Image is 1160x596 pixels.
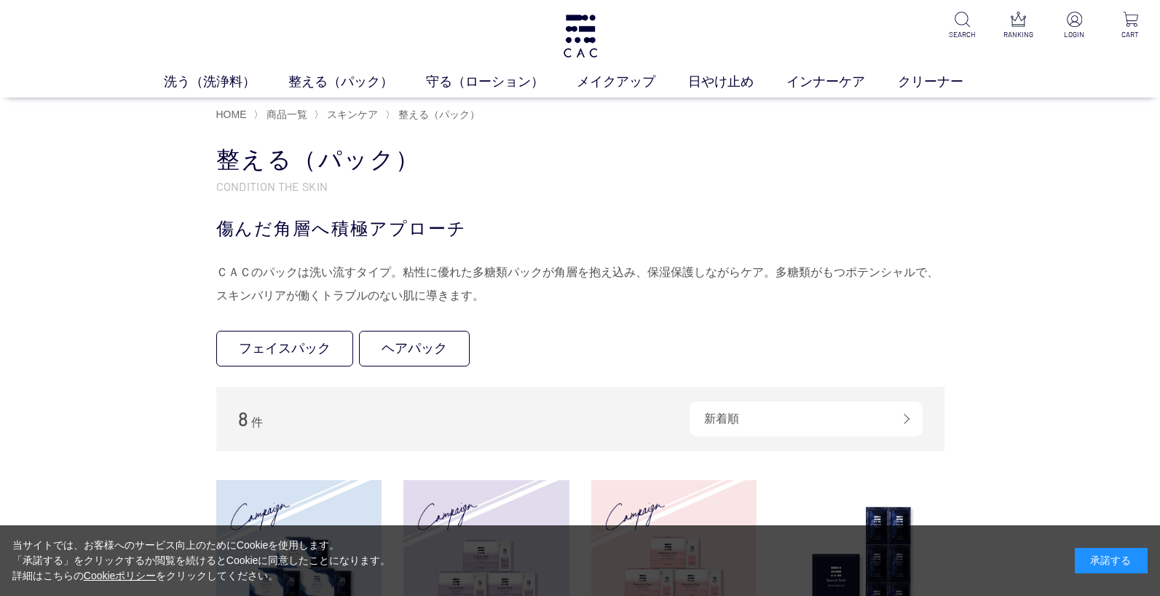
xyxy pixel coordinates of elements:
a: 整える（パック） [395,109,480,120]
div: 当サイトでは、お客様へのサービス向上のためにCookieを使用します。 「承諾する」をクリックするか閲覧を続けるとCookieに同意したことになります。 詳細はこちらの をクリックしてください。 [12,538,391,584]
a: 守る（ローション） [426,72,577,92]
a: インナーケア [786,72,898,92]
li: 〉 [385,108,484,122]
span: 件 [251,416,263,428]
a: フェイスパック [216,331,353,366]
a: メイクアップ [577,72,688,92]
span: 商品一覧 [267,109,307,120]
a: 整える（パック） [288,72,426,92]
a: ヘアパック [359,331,470,366]
a: Cookieポリシー [84,570,157,581]
span: 8 [238,407,248,430]
li: 〉 [253,108,311,122]
a: 洗う（洗浄料） [164,72,288,92]
a: SEARCH [944,12,980,40]
p: CART [1113,29,1148,40]
div: 新着順 [690,401,923,436]
a: スキンケア [324,109,378,120]
a: 商品一覧 [264,109,307,120]
img: logo [561,15,599,58]
a: HOME [216,109,247,120]
a: クリーナー [898,72,996,92]
span: 整える（パック） [398,109,480,120]
a: 日やけ止め [688,72,786,92]
div: 傷んだ角層へ積極アプローチ [216,216,944,242]
li: 〉 [314,108,382,122]
div: ＣＡＣのパックは洗い流すタイプ。粘性に優れた多糖類パックが角層を抱え込み、保湿保護しながらケア。多糖類がもつポテンシャルで、スキンバリアが働くトラブルのない肌に導きます。 [216,261,944,307]
span: スキンケア [327,109,378,120]
p: SEARCH [944,29,980,40]
p: CONDITION THE SKIN [216,179,944,194]
div: 承諾する [1075,548,1148,573]
h1: 整える（パック） [216,144,944,176]
a: RANKING [1001,12,1036,40]
p: RANKING [1001,29,1036,40]
a: CART [1113,12,1148,40]
a: LOGIN [1057,12,1092,40]
p: LOGIN [1057,29,1092,40]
